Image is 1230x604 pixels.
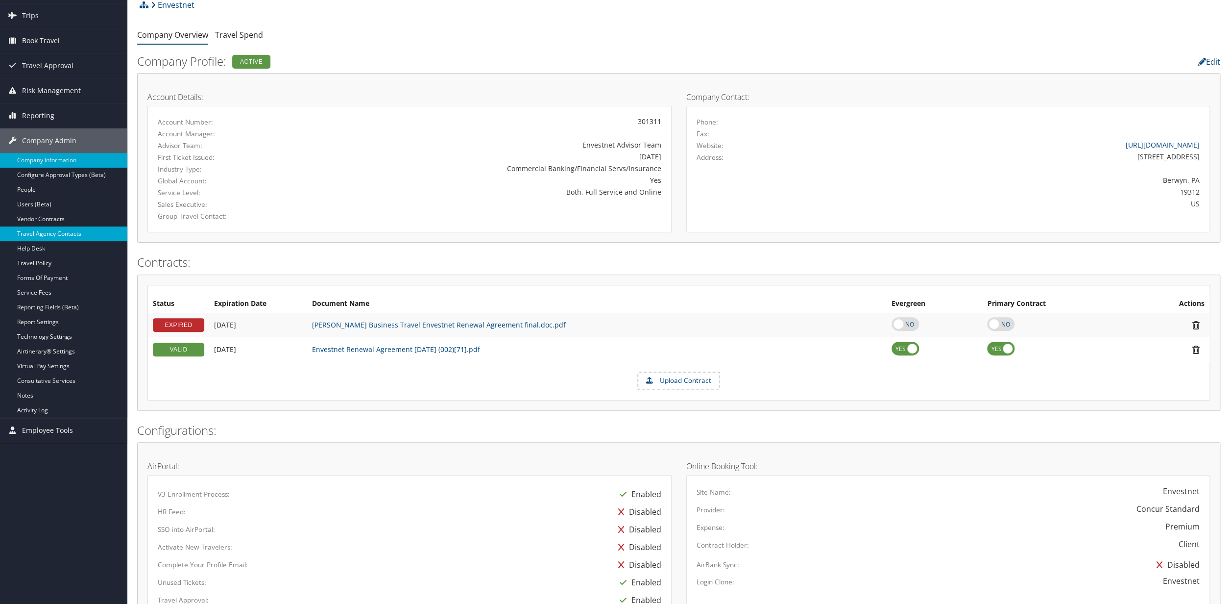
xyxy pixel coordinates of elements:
div: Both, Full Service and Online [331,187,661,197]
div: Disabled [613,556,661,574]
h2: Contracts: [137,254,1220,271]
h2: Configurations: [137,422,1220,439]
h4: Online Booking Tool: [686,462,1210,470]
a: [PERSON_NAME] Business Travel Envestnet Renewal Agreement final.doc.pdf [312,320,566,329]
div: [STREET_ADDRESS] [826,151,1200,162]
label: Provider: [697,505,725,515]
span: Risk Management [22,78,81,103]
div: Premium [1165,521,1200,532]
div: 301311 [331,116,661,126]
a: Edit [1198,56,1220,67]
div: US [826,199,1200,209]
i: Remove Contract [1187,345,1205,355]
label: V3 Enrollment Process: [158,489,230,499]
div: Add/Edit Date [214,345,302,354]
label: First Ticket Issued: [158,152,315,162]
label: Phone: [697,117,718,127]
div: [DATE] [331,151,661,162]
label: Activate New Travelers: [158,542,232,552]
span: Trips [22,3,39,28]
div: Concur Standard [1136,503,1200,515]
th: Document Name [307,295,887,313]
i: Remove Contract [1187,320,1205,330]
div: Envestnet [1163,575,1200,587]
th: Evergreen [887,295,983,313]
th: Status [148,295,209,313]
h4: Company Contact: [686,93,1210,101]
span: Reporting [22,103,54,128]
label: Login Clone: [697,577,734,587]
label: SSO into AirPortal: [158,525,215,534]
label: Website: [697,141,724,151]
div: EXPIRED [153,318,204,332]
th: Expiration Date [209,295,307,313]
div: Envestnet Advisor Team [331,140,661,150]
div: Add/Edit Date [214,321,302,329]
label: Upload Contract [638,373,719,389]
label: Service Level: [158,188,315,198]
div: Disabled [613,521,661,538]
div: Envestnet [1163,485,1200,497]
a: Company Overview [137,29,208,40]
div: Yes [331,175,661,185]
div: Disabled [613,538,661,556]
span: Employee Tools [22,418,73,443]
div: 19312 [826,187,1200,197]
label: Industry Type: [158,164,315,174]
span: Travel Approval [22,53,73,78]
label: Expense: [697,523,724,532]
div: Berwyn, PA [826,175,1200,185]
label: Advisor Team: [158,141,315,151]
label: Fax: [697,129,709,139]
h4: AirPortal: [147,462,672,470]
a: [URL][DOMAIN_NAME] [1126,140,1200,150]
th: Actions [1132,295,1209,313]
a: Envestnet Renewal Agreement [DATE] (002)[71].pdf [312,345,480,354]
label: Complete Your Profile Email: [158,560,248,570]
label: Account Number: [158,117,315,127]
label: Group Travel Contact: [158,211,315,221]
div: Client [1179,538,1200,550]
div: Commercial Banking/Financial Servs/Insurance [331,163,661,174]
label: Site Name: [697,487,731,497]
div: Active [232,55,270,69]
label: Address: [697,152,724,162]
div: Disabled [1152,556,1200,574]
h4: Account Details: [147,93,672,101]
label: Account Manager: [158,129,315,139]
div: Enabled [615,574,661,591]
div: VALID [153,343,204,356]
span: Book Travel [22,28,60,53]
label: Contract Holder: [697,540,749,550]
label: AirBank Sync: [697,560,739,570]
div: Disabled [613,503,661,521]
span: Company Admin [22,128,76,153]
span: [DATE] [214,345,236,354]
h2: Company Profile: [137,53,854,70]
label: Global Account: [158,176,315,186]
div: Enabled [615,485,661,503]
a: Travel Spend [215,29,263,40]
label: Sales Executive: [158,200,315,209]
th: Primary Contract [982,295,1132,313]
label: HR Feed: [158,507,186,517]
label: Unused Tickets: [158,578,206,587]
span: [DATE] [214,320,236,329]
